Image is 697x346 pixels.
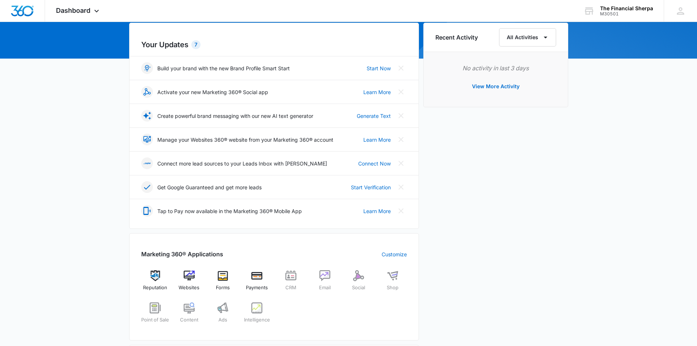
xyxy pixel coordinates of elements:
a: Payments [243,270,271,297]
span: Intelligence [244,316,270,324]
span: Email [319,284,331,291]
p: Connect more lead sources to your Leads Inbox with [PERSON_NAME] [157,160,327,167]
p: Create powerful brand messaging with our new AI text generator [157,112,313,120]
div: account name [600,5,653,11]
a: Start Verification [351,183,391,191]
h2: Your Updates [141,39,407,50]
a: Start Now [367,64,391,72]
span: Dashboard [56,7,90,14]
a: Learn More [363,207,391,215]
h6: Recent Activity [435,33,478,42]
a: Reputation [141,270,169,297]
p: Manage your Websites 360® website from your Marketing 360® account [157,136,333,144]
p: Tap to Pay now available in the Marketing 360® Mobile App [157,207,302,215]
button: Close [395,181,407,193]
h2: Marketing 360® Applications [141,250,223,258]
a: Content [175,302,203,329]
p: No activity in last 3 days [435,64,556,72]
span: Content [180,316,198,324]
a: Shop [379,270,407,297]
button: View More Activity [465,78,527,95]
span: Shop [387,284,398,291]
a: Forms [209,270,237,297]
span: Websites [179,284,199,291]
span: Payments [246,284,268,291]
a: Email [311,270,339,297]
button: Close [395,205,407,217]
span: Forms [216,284,230,291]
a: Websites [175,270,203,297]
p: Build your brand with the new Brand Profile Smart Start [157,64,290,72]
div: account id [600,11,653,16]
a: Customize [382,250,407,258]
button: Close [395,157,407,169]
a: Point of Sale [141,302,169,329]
span: Reputation [143,284,167,291]
a: Connect Now [358,160,391,167]
button: Close [395,86,407,98]
span: Ads [218,316,227,324]
p: Get Google Guaranteed and get more leads [157,183,262,191]
a: Social [345,270,373,297]
span: CRM [285,284,296,291]
button: All Activities [499,28,556,46]
a: Ads [209,302,237,329]
span: Point of Sale [141,316,169,324]
p: Activate your new Marketing 360® Social app [157,88,268,96]
a: CRM [277,270,305,297]
a: Generate Text [357,112,391,120]
button: Close [395,110,407,122]
div: 7 [191,40,201,49]
button: Close [395,134,407,145]
a: Learn More [363,88,391,96]
a: Learn More [363,136,391,144]
span: Social [352,284,365,291]
a: Intelligence [243,302,271,329]
button: Close [395,62,407,74]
